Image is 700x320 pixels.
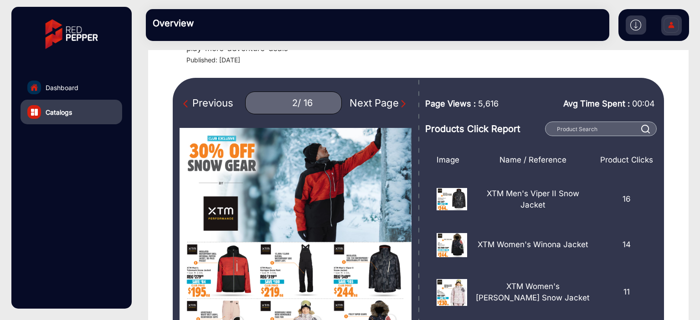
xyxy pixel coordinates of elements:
[350,96,408,111] div: Next Page
[46,107,72,117] span: Catalogs
[30,83,38,91] img: home
[21,100,122,124] a: Catalogs
[437,279,467,306] img: 37656883_2_5.png
[632,99,655,108] span: 00:04
[545,122,656,136] input: Product Search
[467,154,598,166] div: Name / Reference
[31,109,38,116] img: catalog
[425,97,476,110] span: Page Views :
[21,75,122,100] a: Dashboard
[425,123,542,134] h3: Products Click Report
[598,233,655,257] div: 14
[437,188,467,211] img: 37656883_2_0.png
[437,233,467,257] img: 37656883_2_2.png
[298,97,313,109] div: / 16
[183,96,233,111] div: Previous
[153,18,280,29] h3: Overview
[474,188,592,211] p: XTM Men's Viper II Snow Jacket
[399,99,408,108] img: Next Page
[598,279,655,306] div: 11
[39,11,104,57] img: vmg-logo
[563,97,630,110] span: Avg Time Spent :
[186,56,678,64] h4: Published: [DATE]
[430,154,467,166] div: Image
[630,20,641,30] img: h2download.svg
[598,188,655,211] div: 16
[641,125,650,133] img: prodSearch%20_white.svg
[474,281,592,304] p: XTM Women's [PERSON_NAME] Snow Jacket
[598,154,655,166] div: Product Clicks
[478,97,499,110] span: 5,616
[662,10,681,42] img: Sign%20Up.svg
[183,99,192,108] img: Previous Page
[478,239,588,251] p: XTM Women's Winona Jacket
[46,83,78,92] span: Dashboard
